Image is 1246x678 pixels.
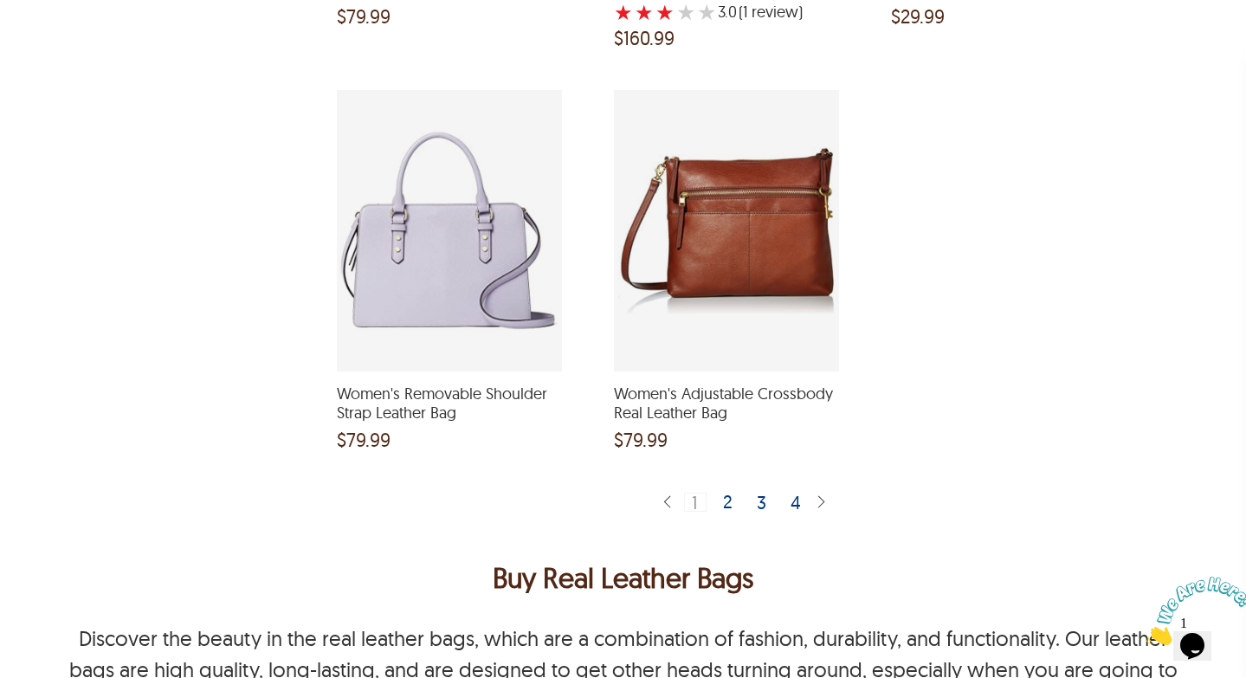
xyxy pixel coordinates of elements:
[814,494,828,511] img: sprite-icon
[697,3,716,21] label: 5 rating
[750,494,775,511] div: 3
[655,3,675,21] label: 3 rating
[337,431,391,449] span: $79.99
[891,8,945,25] span: $29.99
[739,3,803,21] span: )
[614,384,839,422] span: Women's Adjustable Crossbody Real Leather Bag
[739,3,748,21] span: (1
[614,360,839,456] a: Women's Adjustable Crossbody Real Leather Bag and a price of $79.99
[684,493,707,512] div: 1
[716,493,741,510] div: 2
[1139,570,1246,652] iframe: chat widget
[676,3,695,21] label: 4 rating
[635,3,654,21] label: 2 rating
[7,7,114,75] img: Chat attention grabber
[718,3,737,21] label: 3.0
[337,384,562,422] span: Women's Removable Shoulder Strap Leather Bag
[784,494,810,511] div: 4
[748,3,798,21] span: review
[337,360,562,456] a: Women's Removable Shoulder Strap Leather Bag and a price of $79.99
[614,431,668,449] span: $79.99
[337,8,391,25] span: $79.99
[7,7,14,22] span: 1
[614,3,633,21] label: 1 rating
[614,29,675,47] span: $160.99
[660,494,674,511] img: sprite-icon
[62,557,1184,598] h1: Buy Real Leather Bags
